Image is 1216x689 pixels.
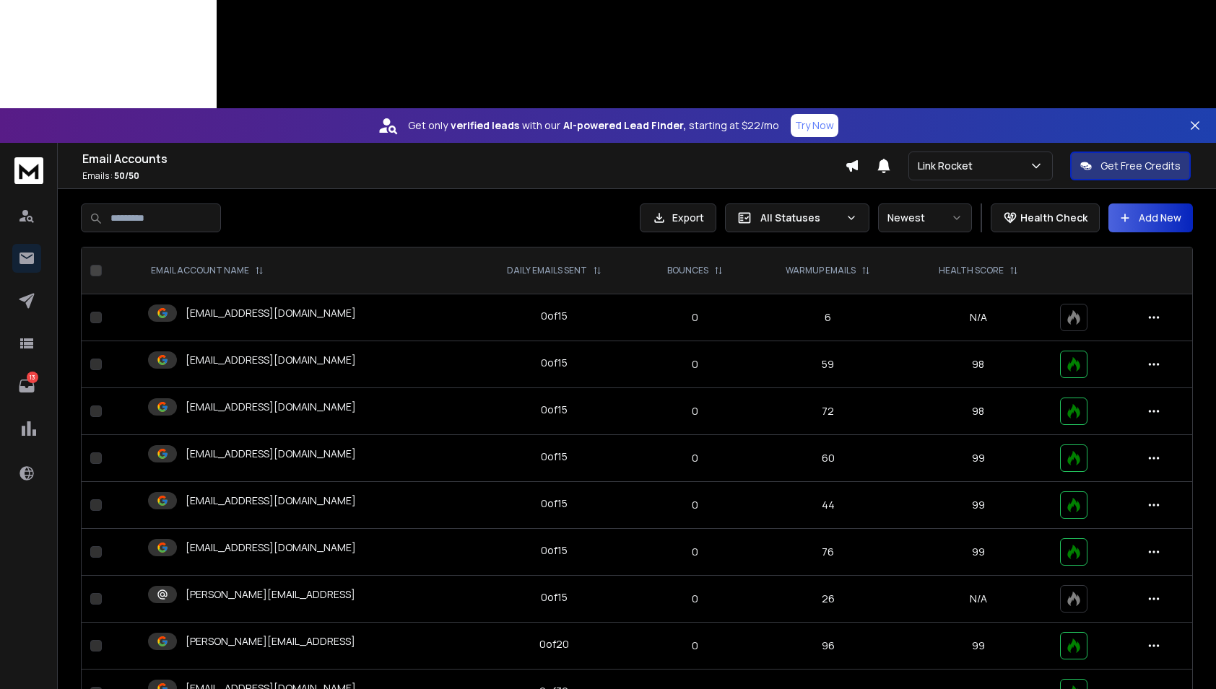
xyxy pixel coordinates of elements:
p: WARMUP EMAILS [786,265,856,276]
p: Emails : [82,170,845,182]
span: 50 / 50 [114,170,139,182]
p: 0 [647,357,742,372]
p: All Statuses [760,211,840,225]
div: 0 of 15 [541,356,568,370]
td: 72 [751,388,905,435]
div: 0 of 15 [541,590,568,605]
div: EMAIL ACCOUNT NAME [151,265,264,276]
div: 0 of 15 [541,496,568,511]
p: N/A [913,310,1043,325]
td: 76 [751,529,905,576]
p: 0 [647,310,742,325]
p: Link Rocket [918,159,978,173]
td: 99 [905,623,1051,670]
p: 0 [647,545,742,559]
div: 0 of 15 [541,403,568,417]
button: Add New [1108,203,1193,232]
td: 96 [751,623,905,670]
img: logo [14,157,43,184]
td: 26 [751,576,905,623]
div: 0 of 15 [541,309,568,323]
button: Try Now [791,114,838,137]
p: Get Free Credits [1100,159,1181,173]
button: Health Check [991,203,1100,232]
td: 98 [905,388,1051,435]
button: Get Free Credits [1070,152,1191,180]
p: 0 [647,404,742,418]
p: BOUNCES [667,265,708,276]
h1: Email Accounts [82,150,845,167]
div: 0 of 15 [541,449,568,464]
p: [EMAIL_ADDRESS][DOMAIN_NAME] [186,540,356,555]
p: DAILY EMAILS SENT [507,265,587,276]
p: [EMAIL_ADDRESS][DOMAIN_NAME] [186,353,356,367]
div: 0 of 15 [541,543,568,558]
button: Newest [878,203,972,232]
p: Try Now [795,118,834,133]
p: 13 [27,372,38,383]
p: N/A [913,592,1043,606]
p: [EMAIL_ADDRESS][DOMAIN_NAME] [186,306,356,320]
strong: verified leads [451,118,519,133]
p: [EMAIL_ADDRESS][DOMAIN_NAME] [186,493,356,508]
td: 6 [751,294,905,341]
td: 60 [751,435,905,482]
p: HEALTH SCORE [939,265,1004,276]
td: 99 [905,482,1051,529]
p: [PERSON_NAME][EMAIL_ADDRESS] [186,587,355,602]
p: 0 [647,638,742,653]
div: 0 of 20 [539,637,569,651]
td: 98 [905,341,1051,388]
a: 13 [12,372,41,400]
p: 0 [647,498,742,512]
p: 0 [647,592,742,606]
p: 0 [647,451,742,465]
p: Get only with our starting at $22/mo [408,118,779,133]
p: [PERSON_NAME][EMAIL_ADDRESS] [186,634,355,649]
td: 99 [905,435,1051,482]
p: [EMAIL_ADDRESS][DOMAIN_NAME] [186,400,356,414]
td: 44 [751,482,905,529]
td: 99 [905,529,1051,576]
p: [EMAIL_ADDRESS][DOMAIN_NAME] [186,447,356,461]
button: Export [640,203,716,232]
p: Health Check [1020,211,1087,225]
td: 59 [751,341,905,388]
strong: AI-powered Lead Finder, [563,118,686,133]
